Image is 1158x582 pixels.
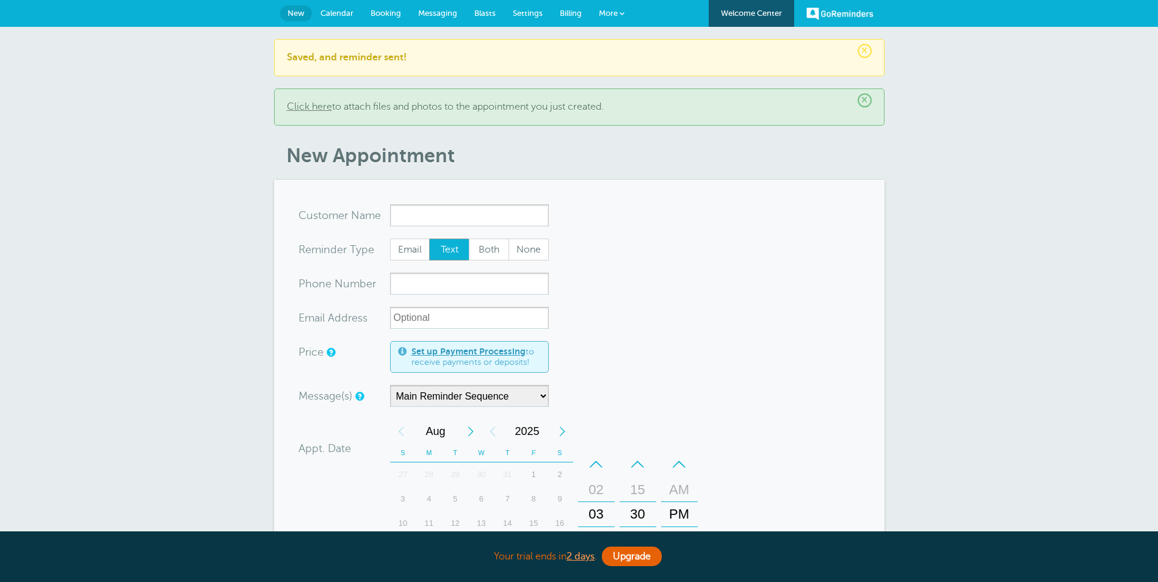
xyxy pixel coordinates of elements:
[560,9,582,18] span: Billing
[468,462,494,487] div: Wednesday, July 30
[299,273,390,295] div: mber
[286,144,885,167] h1: New Appointment
[390,419,412,444] div: Previous Month
[623,478,653,502] div: 15
[521,462,547,487] div: 1
[371,9,401,18] span: Booking
[521,511,547,536] div: Friday, August 15
[390,239,430,260] label: Email
[299,244,374,255] label: Reminder Type
[602,547,662,566] a: Upgrade
[429,239,469,260] label: Text
[416,487,442,511] div: Monday, August 4
[299,443,351,454] label: Appt. Date
[416,462,442,487] div: 28
[287,101,872,113] p: to attach files and photos to the appointment you just created.
[355,392,363,400] a: Simple templates and custom messages will use the reminder schedule set under Settings > Reminder...
[442,487,468,511] div: 5
[508,239,549,260] label: None
[390,511,416,536] div: 10
[287,101,332,112] a: Click here
[390,511,416,536] div: Sunday, August 10
[390,487,416,511] div: Sunday, August 3
[418,9,457,18] span: Messaging
[468,487,494,511] div: Wednesday, August 6
[547,444,573,462] th: S
[521,462,547,487] div: Friday, August 1
[299,204,390,226] div: ame
[469,239,509,260] label: Both
[442,444,468,462] th: T
[416,444,442,462] th: M
[416,511,442,536] div: Monday, August 11
[494,444,521,462] th: T
[390,462,416,487] div: Sunday, July 27
[547,511,573,536] div: Saturday, August 16
[521,444,547,462] th: F
[665,502,694,526] div: PM
[858,44,872,58] span: ×
[513,9,543,18] span: Settings
[494,462,521,487] div: Thursday, July 31
[551,419,573,444] div: Next Year
[320,312,348,323] span: il Add
[390,462,416,487] div: 27
[274,544,885,570] div: Your trial ends in .
[299,347,324,357] label: Price
[582,526,611,551] div: 04
[468,487,494,511] div: 6
[299,210,318,221] span: Cus
[299,312,320,323] span: Ema
[521,511,547,536] div: 15
[299,307,390,329] div: ress
[320,9,353,18] span: Calendar
[416,487,442,511] div: 4
[578,452,615,577] div: Hours
[412,419,460,444] span: August
[391,239,430,260] span: Email
[582,502,611,526] div: 03
[494,487,521,511] div: Thursday, August 7
[1109,533,1146,570] iframe: Resource center
[299,278,319,289] span: Pho
[547,487,573,511] div: Saturday, August 9
[442,511,468,536] div: Tuesday, August 12
[858,93,872,107] span: ×
[482,419,504,444] div: Previous Year
[474,9,496,18] span: Blasts
[416,511,442,536] div: 11
[494,511,521,536] div: 14
[430,239,469,260] span: Text
[390,307,549,329] input: Optional
[521,487,547,511] div: Friday, August 8
[442,462,468,487] div: Tuesday, July 29
[411,347,526,356] a: Set up Payment Processing
[547,462,573,487] div: Saturday, August 2
[319,278,350,289] span: ne Nu
[521,487,547,511] div: 8
[547,462,573,487] div: 2
[460,419,482,444] div: Next Month
[469,239,508,260] span: Both
[442,511,468,536] div: 12
[416,462,442,487] div: Monday, July 28
[494,487,521,511] div: 7
[504,419,551,444] span: 2025
[390,444,416,462] th: S
[390,487,416,511] div: 3
[620,452,656,577] div: Minutes
[468,511,494,536] div: 13
[442,462,468,487] div: 29
[623,526,653,551] div: 45
[566,551,595,562] a: 2 days
[494,462,521,487] div: 31
[288,9,305,18] span: New
[299,390,352,401] label: Message(s)
[318,210,360,221] span: tomer N
[509,239,548,260] span: None
[442,487,468,511] div: Tuesday, August 5
[665,478,694,502] div: AM
[468,511,494,536] div: Wednesday, August 13
[582,478,611,502] div: 02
